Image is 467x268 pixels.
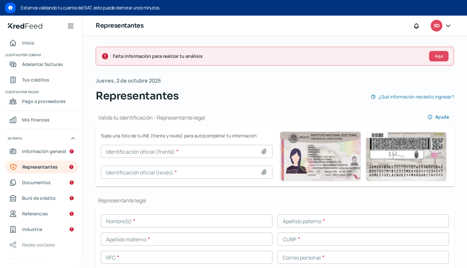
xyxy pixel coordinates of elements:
span: SD [434,22,439,30]
span: Mi perfil [8,135,23,141]
span: Cuentas por cobrar [5,52,77,58]
button: Aquí [429,51,449,61]
h1: Representantes [96,21,143,31]
span: Aquí [435,54,443,58]
a: Documentos [5,176,78,189]
span: Falta información para realizar tu análisis [113,52,424,60]
a: Mis finanzas [5,113,78,126]
img: Ejemplo de identificación oficial (revés) [365,132,447,181]
span: Industria [22,225,42,233]
span: Representantes [96,88,179,104]
span: Cuentas por pagar [5,89,77,95]
span: Ayuda [435,115,449,119]
span: Sube una foto de tu INE (frente y revés) para autocompletar tu información [101,132,272,140]
a: Información general [5,145,78,158]
button: Ayuda [422,110,454,123]
a: Pago a proveedores [5,95,78,108]
span: Referencias [22,210,48,218]
a: Buró de crédito [5,192,78,205]
a: Representantes [5,160,78,173]
h1: Valida tu identificación - Representante legal [96,114,205,121]
span: Buró de crédito [22,194,56,202]
span: Adelantar facturas [22,60,63,68]
span: Colateral [22,256,42,264]
a: Industria [5,223,78,236]
a: Adelantar facturas [5,58,78,71]
span: Pago a proveedores [22,97,66,105]
span: Inicio [22,39,34,47]
a: Colateral [5,254,78,267]
span: ¿Qué información necesito ingresar? [378,93,454,101]
span: Mis finanzas [22,116,50,124]
span: Tus créditos [22,76,49,84]
span: Representantes [22,163,58,171]
a: Inicio [5,36,78,49]
span: Redes sociales [22,241,55,249]
img: Ejemplo de identificación oficial (frente) [280,132,361,181]
a: Referencias [5,207,78,220]
span: Estamos validando tu cuenta del SAT, esto puede demorar unos minutos. [21,4,462,12]
span: Documentos [22,178,51,186]
a: Redes sociales [5,238,78,251]
h1: Representante legal [96,197,454,204]
span: Jueves, 2 de octubre 2025 [96,76,161,85]
a: Tus créditos [5,73,78,86]
span: Información general [22,147,66,155]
